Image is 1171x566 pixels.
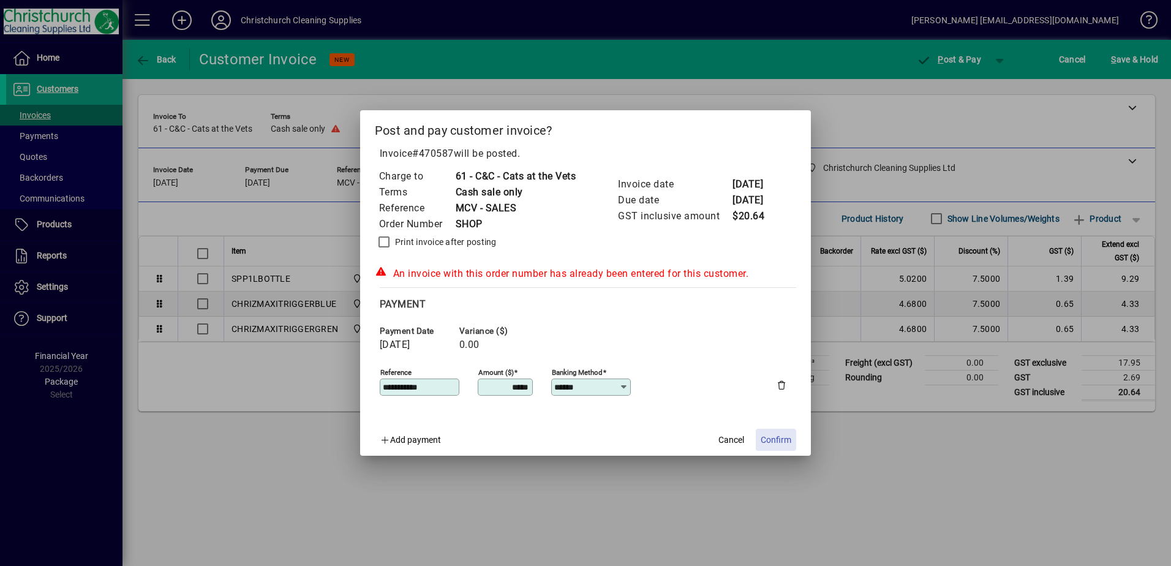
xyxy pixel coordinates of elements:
div: An invoice with this order number has already been entered for this customer. [375,266,797,281]
span: 0.00 [459,339,480,350]
td: Reference [378,200,455,216]
button: Cancel [712,429,751,451]
button: Add payment [375,429,446,451]
td: SHOP [455,216,576,232]
td: Cash sale only [455,184,576,200]
mat-label: Reference [380,368,412,377]
td: Charge to [378,168,455,184]
span: [DATE] [380,339,410,350]
label: Print invoice after posting [393,236,497,248]
td: 61 - C&C - Cats at the Vets [455,168,576,184]
button: Confirm [756,429,796,451]
span: Payment date [380,326,453,336]
mat-label: Amount ($) [478,368,514,377]
td: Order Number [378,216,455,232]
td: Due date [617,192,732,208]
h2: Post and pay customer invoice? [360,110,811,146]
td: [DATE] [732,176,781,192]
mat-label: Banking method [552,368,603,377]
td: MCV - SALES [455,200,576,216]
td: Terms [378,184,455,200]
span: Payment [380,298,426,310]
td: GST inclusive amount [617,208,732,224]
span: Variance ($) [459,326,533,336]
td: [DATE] [732,192,781,208]
p: Invoice will be posted . [375,146,797,161]
span: Cancel [718,434,744,447]
td: $20.64 [732,208,781,224]
td: Invoice date [617,176,732,192]
span: Confirm [761,434,791,447]
span: #470587 [412,148,454,159]
span: Add payment [390,435,441,445]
